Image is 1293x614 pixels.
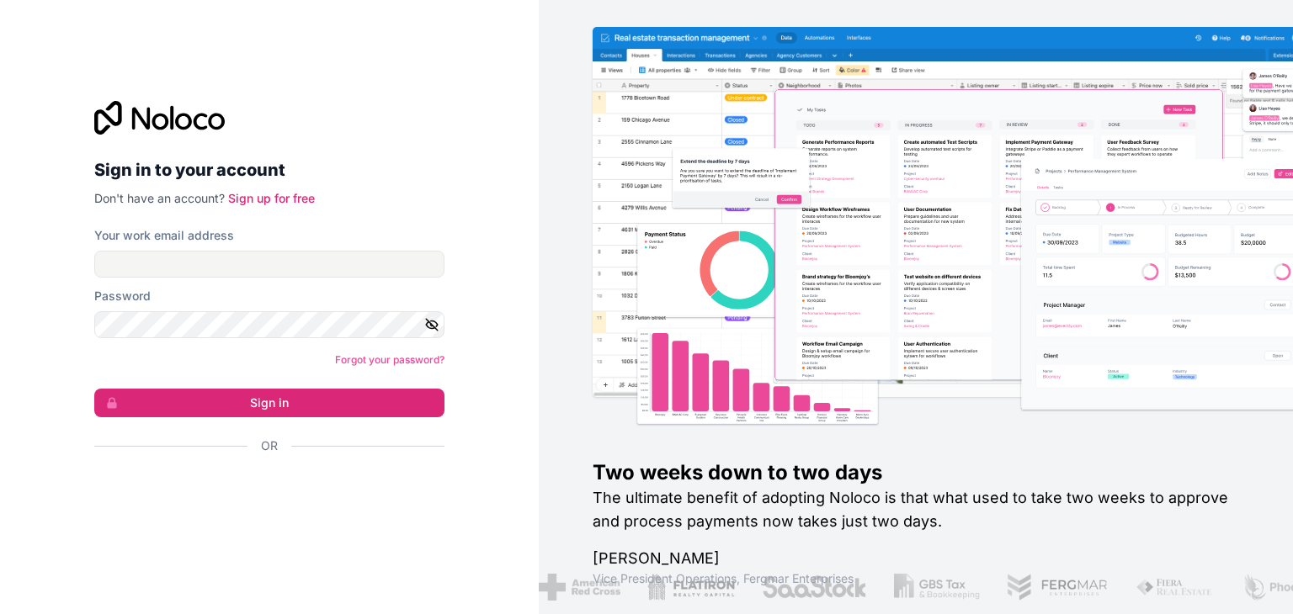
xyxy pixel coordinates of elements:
img: /assets/american-red-cross-BAupjrZR.png [539,574,620,601]
a: Forgot your password? [335,353,444,366]
h2: The ultimate benefit of adopting Noloco is that what used to take two weeks to approve and proces... [593,486,1239,533]
input: Password [94,311,444,338]
span: Don't have an account? [94,191,225,205]
button: Sign in [94,389,444,417]
h1: Two weeks down to two days [593,459,1239,486]
label: Password [94,288,151,304]
h2: Sign in to your account [94,155,444,185]
span: Or [261,437,278,454]
input: Email address [94,251,444,278]
h1: [PERSON_NAME] [593,547,1239,570]
h1: Vice President Operations , Fergmar Enterprises [593,570,1239,587]
label: Your work email address [94,227,234,244]
a: Sign up for free [228,191,315,205]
